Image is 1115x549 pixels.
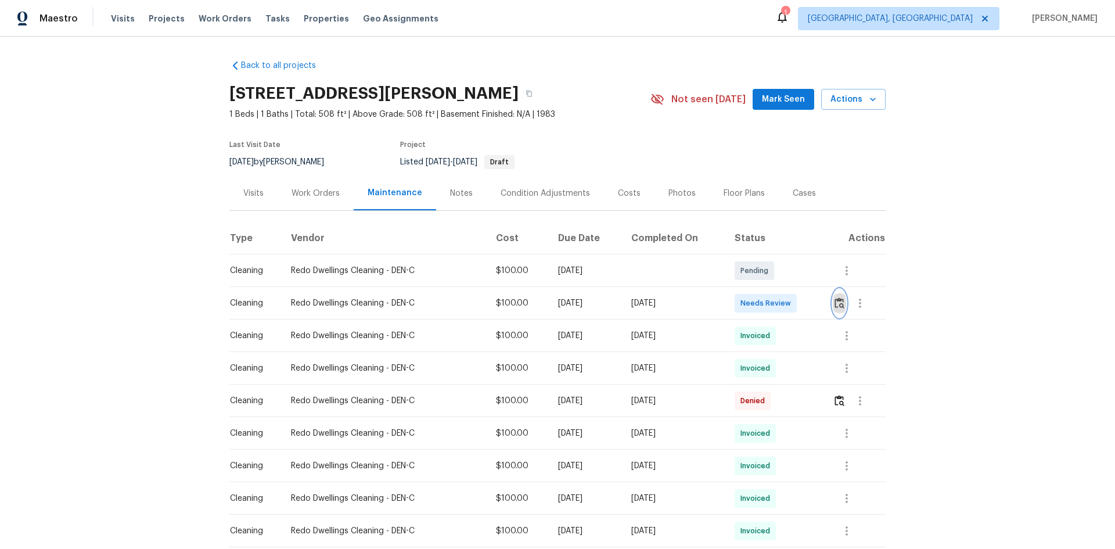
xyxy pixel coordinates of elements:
[519,83,539,104] button: Copy Address
[740,460,775,472] span: Invoiced
[229,222,282,254] th: Type
[496,525,539,537] div: $100.00
[793,188,816,199] div: Cases
[668,188,696,199] div: Photos
[821,89,886,110] button: Actions
[833,289,846,317] button: Review Icon
[496,363,539,374] div: $100.00
[496,460,539,472] div: $100.00
[291,330,477,342] div: Redo Dwellings Cleaning - DEN-C
[631,493,716,504] div: [DATE]
[618,188,641,199] div: Costs
[740,525,775,537] span: Invoiced
[740,395,769,407] span: Denied
[292,188,340,199] div: Work Orders
[558,493,613,504] div: [DATE]
[291,265,477,277] div: Redo Dwellings Cleaning - DEN-C
[265,15,290,23] span: Tasks
[229,158,254,166] span: [DATE]
[291,395,477,407] div: Redo Dwellings Cleaning - DEN-C
[558,428,613,439] div: [DATE]
[1027,13,1098,24] span: [PERSON_NAME]
[149,13,185,24] span: Projects
[229,109,650,120] span: 1 Beds | 1 Baths | Total: 508 ft² | Above Grade: 508 ft² | Basement Finished: N/A | 1983
[740,330,775,342] span: Invoiced
[111,13,135,24] span: Visits
[229,60,341,71] a: Back to all projects
[400,158,515,166] span: Listed
[631,330,716,342] div: [DATE]
[291,428,477,439] div: Redo Dwellings Cleaning - DEN-C
[549,222,622,254] th: Due Date
[304,13,349,24] span: Properties
[496,395,539,407] div: $100.00
[230,428,272,439] div: Cleaning
[368,187,422,199] div: Maintenance
[230,265,272,277] div: Cleaning
[229,155,338,169] div: by [PERSON_NAME]
[230,395,272,407] div: Cleaning
[725,222,823,254] th: Status
[724,188,765,199] div: Floor Plans
[558,265,613,277] div: [DATE]
[501,188,590,199] div: Condition Adjustments
[631,460,716,472] div: [DATE]
[230,493,272,504] div: Cleaning
[753,89,814,110] button: Mark Seen
[631,525,716,537] div: [DATE]
[496,428,539,439] div: $100.00
[487,222,549,254] th: Cost
[453,158,477,166] span: [DATE]
[558,297,613,309] div: [DATE]
[823,222,886,254] th: Actions
[291,363,477,374] div: Redo Dwellings Cleaning - DEN-C
[291,460,477,472] div: Redo Dwellings Cleaning - DEN-C
[671,94,746,105] span: Not seen [DATE]
[400,141,426,148] span: Project
[243,188,264,199] div: Visits
[631,297,716,309] div: [DATE]
[485,159,513,166] span: Draft
[631,395,716,407] div: [DATE]
[631,428,716,439] div: [DATE]
[631,363,716,374] div: [DATE]
[230,297,272,309] div: Cleaning
[291,297,477,309] div: Redo Dwellings Cleaning - DEN-C
[740,493,775,504] span: Invoiced
[230,330,272,342] div: Cleaning
[740,428,775,439] span: Invoiced
[39,13,78,24] span: Maestro
[282,222,487,254] th: Vendor
[363,13,438,24] span: Geo Assignments
[496,297,539,309] div: $100.00
[835,297,844,308] img: Review Icon
[558,525,613,537] div: [DATE]
[496,265,539,277] div: $100.00
[558,330,613,342] div: [DATE]
[808,13,973,24] span: [GEOGRAPHIC_DATA], [GEOGRAPHIC_DATA]
[740,363,775,374] span: Invoiced
[833,387,846,415] button: Review Icon
[199,13,251,24] span: Work Orders
[558,460,613,472] div: [DATE]
[291,493,477,504] div: Redo Dwellings Cleaning - DEN-C
[558,363,613,374] div: [DATE]
[740,297,796,309] span: Needs Review
[291,525,477,537] div: Redo Dwellings Cleaning - DEN-C
[230,363,272,374] div: Cleaning
[230,460,272,472] div: Cleaning
[496,330,539,342] div: $100.00
[229,141,280,148] span: Last Visit Date
[740,265,773,277] span: Pending
[762,92,805,107] span: Mark Seen
[450,188,473,199] div: Notes
[558,395,613,407] div: [DATE]
[622,222,725,254] th: Completed On
[426,158,450,166] span: [DATE]
[830,92,876,107] span: Actions
[781,7,789,19] div: 1
[426,158,477,166] span: -
[496,493,539,504] div: $100.00
[229,88,519,99] h2: [STREET_ADDRESS][PERSON_NAME]
[835,395,844,406] img: Review Icon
